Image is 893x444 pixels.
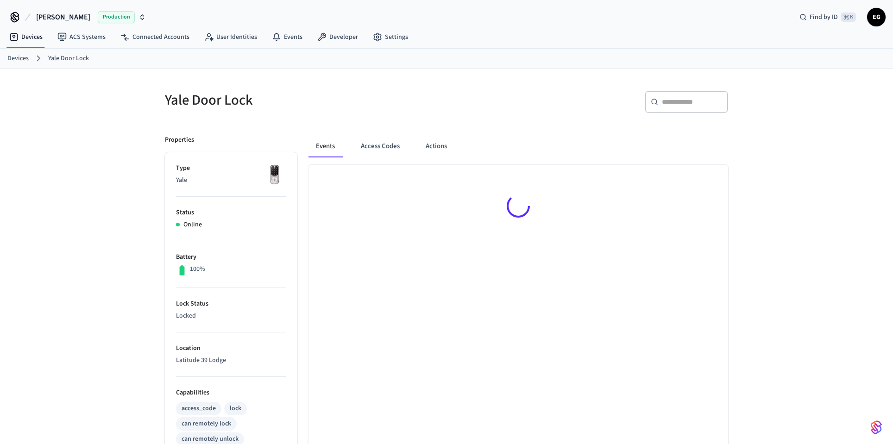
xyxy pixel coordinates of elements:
h5: Yale Door Lock [165,91,441,110]
p: 100% [190,264,205,274]
p: Capabilities [176,388,286,398]
span: Find by ID [810,13,838,22]
div: can remotely lock [182,419,231,429]
button: Events [308,135,342,157]
a: ACS Systems [50,29,113,45]
p: Location [176,344,286,353]
div: lock [230,404,241,413]
span: EG [868,9,885,25]
a: Devices [7,54,29,63]
span: [PERSON_NAME] [36,12,90,23]
img: Yale Assure Touchscreen Wifi Smart Lock, Satin Nickel, Front [263,163,286,187]
a: Events [264,29,310,45]
p: Status [176,208,286,218]
a: Developer [310,29,365,45]
p: Lock Status [176,299,286,309]
button: Actions [418,135,454,157]
a: User Identities [197,29,264,45]
a: Connected Accounts [113,29,197,45]
p: Type [176,163,286,173]
p: Online [183,220,202,230]
img: SeamLogoGradient.69752ec5.svg [871,420,882,435]
button: EG [867,8,886,26]
div: Find by ID⌘ K [792,9,863,25]
span: ⌘ K [841,13,856,22]
p: Latitude 39 Lodge [176,356,286,365]
p: Yale [176,175,286,185]
a: Devices [2,29,50,45]
p: Battery [176,252,286,262]
p: Locked [176,311,286,321]
div: can remotely unlock [182,434,239,444]
div: access_code [182,404,216,413]
div: ant example [308,135,728,157]
a: Yale Door Lock [48,54,89,63]
button: Access Codes [353,135,407,157]
span: Production [98,11,135,23]
p: Properties [165,135,194,145]
a: Settings [365,29,415,45]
